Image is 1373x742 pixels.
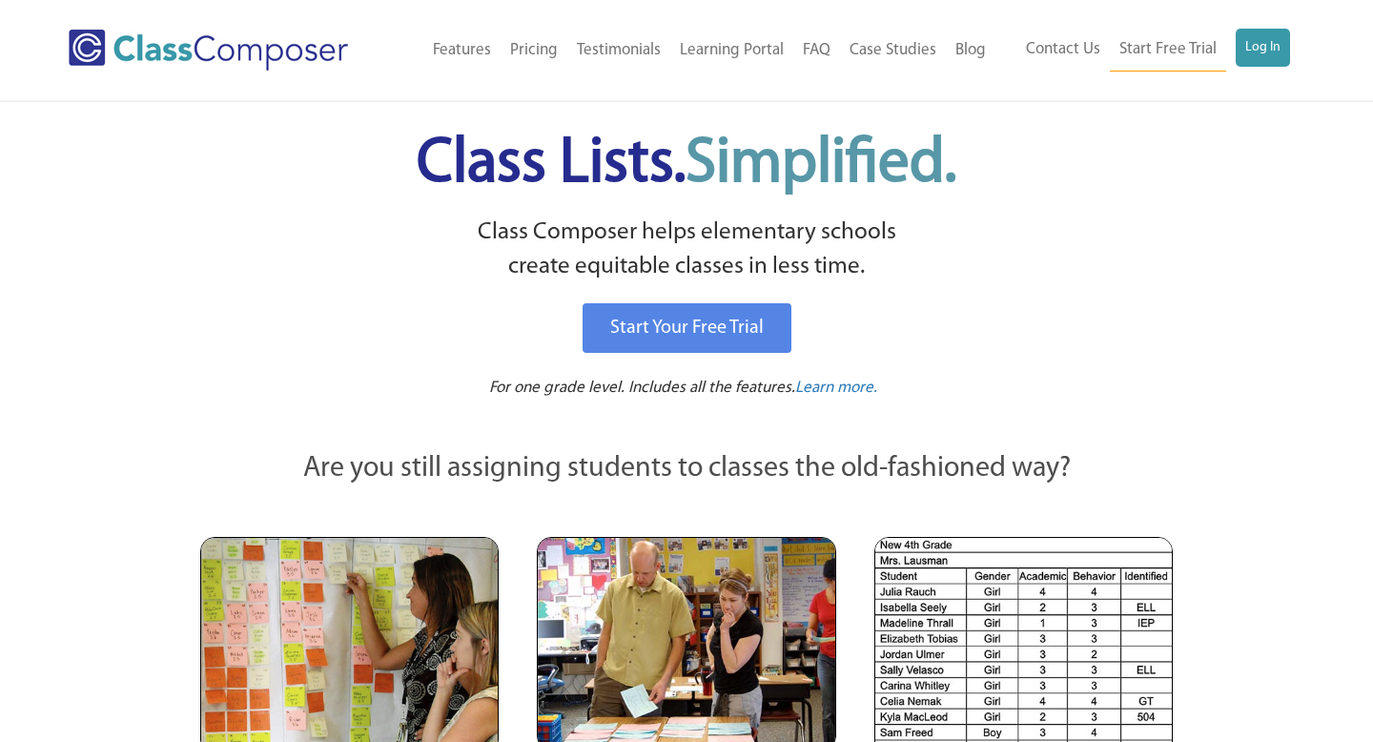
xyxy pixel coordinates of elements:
[795,377,877,401] a: Learn more.
[423,30,501,72] a: Features
[1236,29,1290,67] a: Log In
[995,29,1290,72] nav: Header Menu
[610,319,764,338] span: Start Your Free Trial
[69,30,348,71] img: Class Composer
[501,30,567,72] a: Pricing
[583,303,791,353] a: Start Your Free Trial
[793,30,840,72] a: FAQ
[1110,29,1226,72] a: Start Free Trial
[670,30,793,72] a: Learning Portal
[417,134,956,196] span: Class Lists.
[567,30,670,72] a: Testimonials
[1016,29,1110,71] a: Contact Us
[489,380,795,396] span: For one grade level. Includes all the features.
[840,30,946,72] a: Case Studies
[392,30,995,72] nav: Header Menu
[200,448,1173,490] p: Are you still assigning students to classes the old-fashioned way?
[795,380,877,396] span: Learn more.
[197,216,1176,285] p: Class Composer helps elementary schools create equitable classes in less time.
[946,30,995,72] a: Blog
[686,134,956,196] span: Simplified.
